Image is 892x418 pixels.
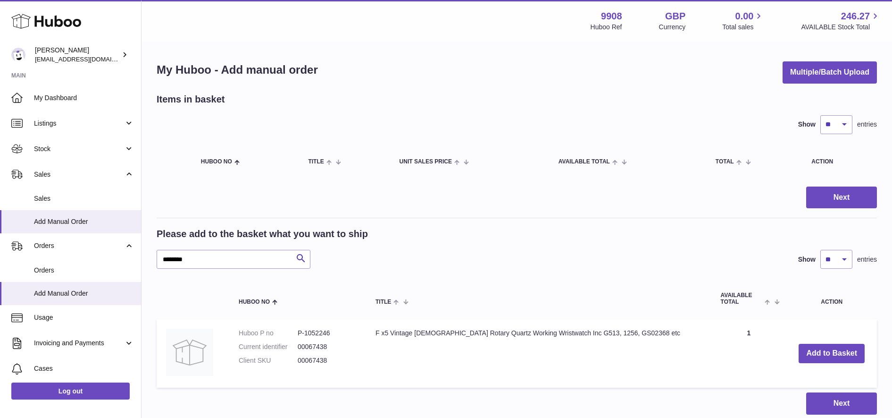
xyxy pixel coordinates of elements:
[559,159,610,165] span: AVAILABLE Total
[34,241,124,250] span: Orders
[166,329,213,376] img: F x5 Vintage Gents Rotary Quartz Working Wristwatch Inc G513, 1256, GS02368 etc
[11,48,25,62] img: tbcollectables@hotmail.co.uk
[34,170,124,179] span: Sales
[811,159,867,165] div: Action
[34,119,124,128] span: Listings
[239,299,270,305] span: Huboo no
[806,187,877,209] button: Next
[298,342,357,351] dd: 00067438
[298,329,357,338] dd: P-1052246
[34,145,124,154] span: Stock
[601,10,622,23] strong: 9908
[711,319,787,388] td: 1
[34,266,134,275] span: Orders
[239,329,298,338] dt: Huboo P no
[787,283,877,314] th: Action
[298,356,357,365] dd: 00067438
[841,10,870,23] span: 246.27
[735,10,754,23] span: 0.00
[721,292,763,305] span: AVAILABLE Total
[34,289,134,298] span: Add Manual Order
[722,23,764,32] span: Total sales
[34,339,124,348] span: Invoicing and Payments
[34,313,134,322] span: Usage
[801,23,881,32] span: AVAILABLE Stock Total
[375,299,391,305] span: Title
[665,10,685,23] strong: GBP
[783,61,877,84] button: Multiple/Batch Upload
[799,344,865,363] button: Add to Basket
[722,10,764,32] a: 0.00 Total sales
[34,364,134,373] span: Cases
[34,217,134,226] span: Add Manual Order
[11,383,130,400] a: Log out
[798,255,816,264] label: Show
[157,62,318,77] h1: My Huboo - Add manual order
[591,23,622,32] div: Huboo Ref
[659,23,686,32] div: Currency
[801,10,881,32] a: 246.27 AVAILABLE Stock Total
[308,159,324,165] span: Title
[857,120,877,129] span: entries
[239,356,298,365] dt: Client SKU
[201,159,232,165] span: Huboo no
[35,46,120,64] div: [PERSON_NAME]
[366,319,711,388] td: F x5 Vintage [DEMOGRAPHIC_DATA] Rotary Quartz Working Wristwatch Inc G513, 1256, GS02368 etc
[806,392,877,415] button: Next
[798,120,816,129] label: Show
[35,55,139,63] span: [EMAIL_ADDRESS][DOMAIN_NAME]
[239,342,298,351] dt: Current identifier
[857,255,877,264] span: entries
[157,93,225,106] h2: Items in basket
[34,194,134,203] span: Sales
[157,228,368,240] h2: Please add to the basket what you want to ship
[400,159,452,165] span: Unit Sales Price
[34,94,134,102] span: My Dashboard
[716,159,734,165] span: Total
